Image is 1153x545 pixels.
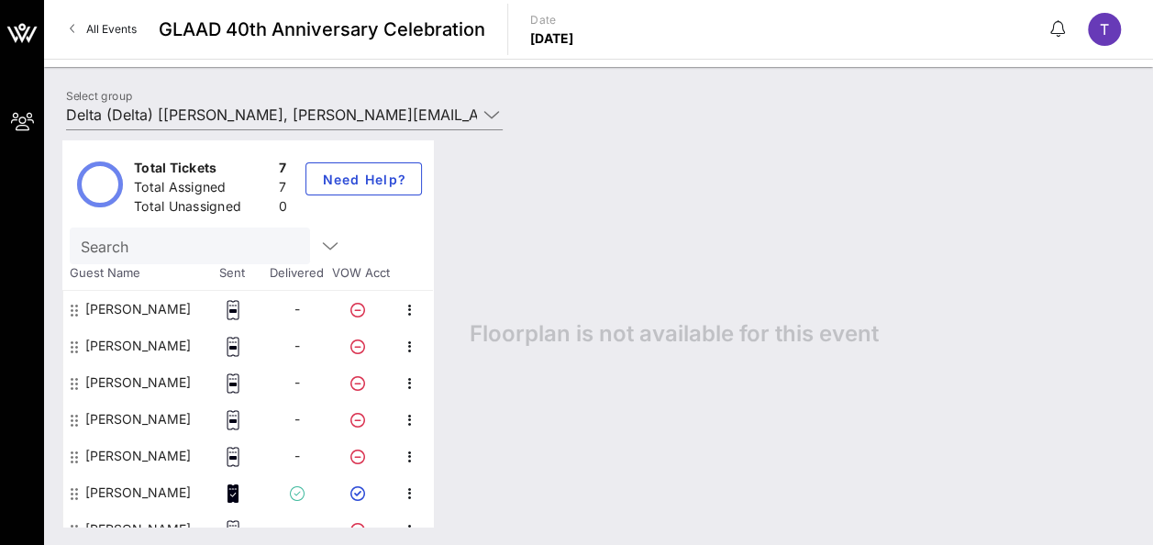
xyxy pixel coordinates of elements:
span: - [294,374,300,390]
div: T [1088,13,1121,46]
span: - [294,338,300,353]
label: Select group [66,89,132,103]
div: Jason Duchin [85,291,191,328]
p: [DATE] [530,29,574,48]
a: All Events [59,15,148,44]
div: Total Unassigned [134,197,272,220]
div: Matthew Cheng [85,401,191,438]
div: 7 [279,178,287,201]
span: - [294,301,300,317]
div: Total Tickets [134,159,272,182]
span: - [294,521,300,537]
p: Date [530,11,574,29]
div: Michael Morales [85,438,191,474]
div: Luis Moran [85,364,191,401]
div: 0 [279,197,287,220]
span: Guest Name [62,264,200,283]
span: - [294,448,300,463]
span: - [294,411,300,427]
span: Floorplan is not available for this event [470,320,879,348]
span: Need Help? [321,172,406,187]
button: Need Help? [305,162,422,195]
span: All Events [86,22,137,36]
span: GLAAD 40th Anniversary Celebration [159,16,485,43]
div: 7 [279,159,287,182]
span: VOW Acct [328,264,393,283]
div: Joseph Martin [85,328,191,364]
div: Tanya Morgan [85,474,191,511]
span: Delivered [264,264,328,283]
span: Sent [200,264,264,283]
div: Total Assigned [134,178,272,201]
span: T [1100,20,1109,39]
